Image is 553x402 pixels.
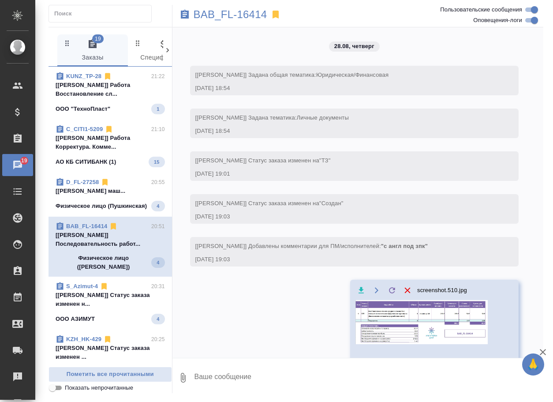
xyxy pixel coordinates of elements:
[151,105,164,113] span: 1
[63,39,123,63] span: Заказы
[103,72,112,81] svg: Отписаться
[56,202,147,210] p: Физическое лицо (Пушкинская)
[402,285,413,296] button: Удалить файл
[66,179,99,185] a: D_FL-27258
[473,16,522,25] span: Оповещения-логи
[195,157,331,164] span: [[PERSON_NAME]] Статус заказа изменен на
[316,71,389,78] span: Юридическая/Финансовая
[297,114,349,121] span: Личные документы
[49,120,172,173] div: C_CITI1-520921:10[[PERSON_NAME]] Работа Корректура. Комме...АО КБ СИТИБАНК (1)15
[151,258,164,267] span: 4
[56,134,165,151] p: [[PERSON_NAME]] Работа Корректура. Комме...
[334,42,374,51] p: 28.08, четверг
[151,72,165,81] p: 21:22
[195,243,428,249] span: [[PERSON_NAME]] Добавлены комментарии для ПМ/исполнителей:
[151,222,165,231] p: 20:51
[66,73,101,79] a: KUNZ_TP-28
[195,255,488,264] div: [DATE] 19:03
[151,125,165,134] p: 21:10
[49,277,172,330] div: S_Azimut-420:31[[PERSON_NAME]] Статус заказа изменен н...ООО АЗИМУТ4
[195,169,488,178] div: [DATE] 19:01
[56,158,116,166] p: АО КБ СИТИБАНК (1)
[151,202,164,210] span: 4
[103,335,112,344] svg: Отписаться
[2,154,33,176] a: 19
[56,315,95,323] p: ООО АЗИМУТ
[49,173,172,217] div: D_FL-2725820:55[[PERSON_NAME] маш...Физическое лицо (Пушкинская)4
[195,212,488,221] div: [DATE] 19:03
[371,285,382,296] button: Открыть на драйве
[319,157,331,164] span: "ТЗ"
[134,39,142,47] svg: Зажми и перетащи, чтобы поменять порядок вкладок
[522,353,544,376] button: 🙏
[16,156,33,165] span: 19
[56,105,110,113] p: ООО "ТехноПласт"
[100,282,108,291] svg: Отписаться
[105,125,113,134] svg: Отписаться
[194,10,267,19] a: BAB_FL-16414
[49,217,172,277] div: BAB_FL-1641420:51[[PERSON_NAME]] Последовательность работ...Физическое лицо ([PERSON_NAME])4
[195,114,349,121] span: [[PERSON_NAME]] Задана тематика:
[386,285,397,296] label: Обновить файл
[66,336,101,342] a: KZH_HK-429
[195,84,488,93] div: [DATE] 18:54
[49,330,172,383] div: KZH_HK-42920:25[[PERSON_NAME]] Статус заказа изменен ...Herbalife [GEOGRAPHIC_DATA]2
[56,187,165,195] p: [[PERSON_NAME] маш...
[319,200,344,207] span: "Создан"
[151,282,165,291] p: 20:31
[56,291,165,308] p: [[PERSON_NAME]] Статус заказа изменен н...
[66,283,98,289] a: S_Azimut-4
[56,231,165,248] p: [[PERSON_NAME]] Последовательность работ...
[149,158,164,166] span: 15
[49,67,172,120] div: KUNZ_TP-2821:22[[PERSON_NAME]] Работа Восстановление сл...ООО "ТехноПласт"1
[49,367,172,382] button: Пометить все прочитанными
[151,335,165,344] p: 20:25
[63,39,71,47] svg: Зажми и перетащи, чтобы поменять порядок вкладок
[355,285,366,296] button: Скачать
[151,178,165,187] p: 20:55
[56,344,165,361] p: [[PERSON_NAME]] Статус заказа изменен ...
[66,126,103,132] a: C_CITI1-5209
[92,34,104,43] span: 19
[53,369,167,379] span: Пометить все прочитанными
[440,5,522,14] span: Пользовательские сообщения
[151,315,164,323] span: 4
[54,8,151,20] input: Поиск
[101,178,109,187] svg: Отписаться
[195,200,344,207] span: [[PERSON_NAME]] Статус заказа изменен на
[195,127,488,135] div: [DATE] 18:54
[133,39,193,63] span: Спецификации
[417,286,467,295] span: screenshot.510.jpg
[56,254,151,271] p: Физическое лицо ([PERSON_NAME])
[355,300,488,344] img: screenshot.510.jpg
[381,243,428,249] span: "с англ под зпк"
[526,355,541,374] span: 🙏
[65,383,133,392] span: Показать непрочитанные
[195,71,389,78] span: [[PERSON_NAME]] Задана общая тематика:
[56,81,165,98] p: [[PERSON_NAME]] Работа Восстановление сл...
[66,223,107,229] a: BAB_FL-16414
